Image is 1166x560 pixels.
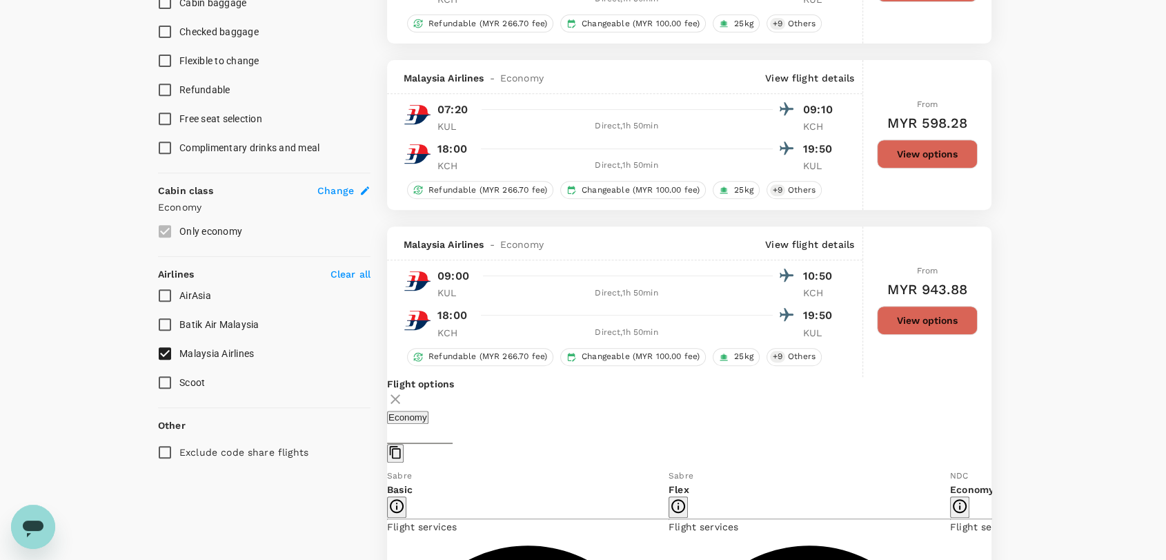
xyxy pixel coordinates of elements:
[803,286,838,300] p: KCH
[767,348,822,366] div: +9Others
[404,238,484,251] span: Malaysia Airlines
[407,15,553,32] div: Refundable (MYR 266.70 fee)
[404,101,431,128] img: MH
[407,181,553,199] div: Refundable (MYR 266.70 fee)
[437,307,467,324] p: 18:00
[669,471,693,481] span: Sabre
[437,102,468,118] p: 07:20
[404,71,484,85] span: Malaysia Airlines
[179,26,259,37] span: Checked baggage
[387,521,457,532] span: Flight services
[484,238,500,251] span: -
[576,351,705,363] span: Changeable (MYR 100.00 fee)
[179,113,262,124] span: Free seat selection
[387,377,991,391] p: Flight options
[803,119,838,133] p: KCH
[404,267,431,295] img: MH
[179,142,319,153] span: Complimentary drinks and meal
[158,200,370,214] p: Economy
[480,287,773,300] div: Direct , 1h 50min
[500,238,544,251] span: Economy
[480,119,773,133] div: Direct , 1h 50min
[179,290,211,301] span: AirAsia
[330,267,370,281] p: Clear all
[803,326,838,340] p: KUL
[765,238,854,251] p: View flight details
[423,351,553,363] span: Refundable (MYR 266.70 fee)
[713,15,760,32] div: 25kg
[669,483,950,496] p: Flex
[480,159,773,173] div: Direct , 1h 50min
[950,471,968,481] span: NDC
[770,18,785,30] span: + 9
[782,351,821,363] span: Others
[669,521,738,532] span: Flight services
[803,159,838,173] p: KUL
[437,286,472,300] p: KUL
[887,112,967,134] h6: MYR 598.28
[179,445,308,459] p: Exclude code share flights
[782,18,821,30] span: Others
[767,15,822,32] div: +9Others
[437,119,472,133] p: KUL
[729,18,759,30] span: 25kg
[917,99,938,109] span: From
[560,348,706,366] div: Changeable (MYR 100.00 fee)
[437,268,469,284] p: 09:00
[423,184,553,196] span: Refundable (MYR 266.70 fee)
[803,141,838,157] p: 19:50
[387,411,428,424] button: Economy
[560,181,706,199] div: Changeable (MYR 100.00 fee)
[767,181,822,199] div: +9Others
[729,184,759,196] span: 25kg
[877,306,978,335] button: View options
[917,266,938,276] span: From
[877,139,978,168] button: View options
[158,418,186,432] p: Other
[484,71,500,85] span: -
[158,185,213,196] strong: Cabin class
[770,184,785,196] span: + 9
[560,15,706,32] div: Changeable (MYR 100.00 fee)
[887,278,967,300] h6: MYR 943.88
[770,351,785,363] span: + 9
[576,18,705,30] span: Changeable (MYR 100.00 fee)
[179,55,259,66] span: Flexible to change
[179,319,259,330] span: Batik Air Malaysia
[480,326,773,340] div: Direct , 1h 50min
[179,377,205,388] span: Scoot
[423,18,553,30] span: Refundable (MYR 266.70 fee)
[158,269,194,280] strong: Airlines
[407,348,553,366] div: Refundable (MYR 266.70 fee)
[317,184,354,197] span: Change
[803,102,838,118] p: 09:10
[782,184,821,196] span: Others
[803,307,838,324] p: 19:50
[11,505,55,549] iframe: Button to launch messaging window
[404,140,431,168] img: MH
[437,326,472,340] p: KCH
[437,159,472,173] p: KCH
[179,348,254,359] span: Malaysia Airlines
[803,268,838,284] p: 10:50
[404,307,431,334] img: MH
[765,71,854,85] p: View flight details
[387,471,412,481] span: Sabre
[179,84,230,95] span: Refundable
[713,181,760,199] div: 25kg
[179,226,242,237] span: Only economy
[500,71,544,85] span: Economy
[437,141,467,157] p: 18:00
[729,351,759,363] span: 25kg
[387,483,669,496] p: Basic
[713,348,760,366] div: 25kg
[950,521,1020,532] span: Flight services
[576,184,705,196] span: Changeable (MYR 100.00 fee)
